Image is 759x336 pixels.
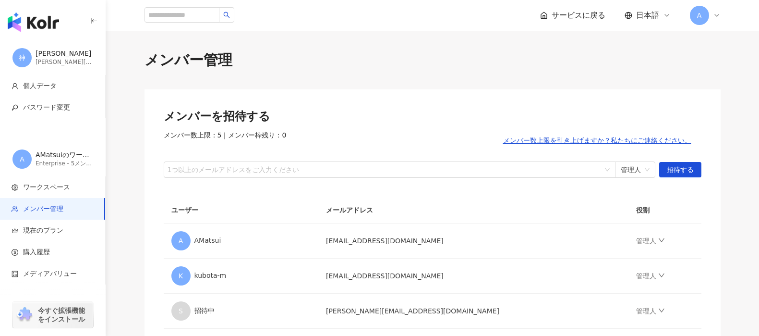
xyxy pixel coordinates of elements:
[36,160,93,168] div: Enterprise - 5メンバー
[23,183,70,192] span: ワークスペース
[23,269,77,279] span: メディアバリュー
[23,226,63,236] span: 現在のプラン
[171,231,311,250] div: AMatsui
[171,266,311,286] div: kubota-m
[38,306,90,324] span: 今すぐ拡張機能をインストール
[503,137,691,144] span: メンバー数上限を引き上げますか？私たちにご連絡ください。
[179,236,183,246] span: A
[318,294,628,329] td: [PERSON_NAME][EMAIL_ADDRESS][DOMAIN_NAME]
[659,162,701,177] button: 招待する
[15,307,34,323] img: chrome extension
[540,10,605,21] a: サービスに戻る
[318,224,628,259] td: [EMAIL_ADDRESS][DOMAIN_NAME]
[318,197,628,224] th: メールアドレス
[636,307,665,315] a: 管理人
[164,197,318,224] th: ユーザー
[179,306,183,316] span: S
[621,162,650,177] span: 管理人
[164,109,701,125] div: メンバーを招待する
[171,301,311,321] div: 招待中
[636,272,665,280] a: 管理人
[658,237,665,244] span: down
[12,302,93,328] a: chrome extension今すぐ拡張機能をインストール
[145,50,721,70] div: メンバー管理
[12,104,18,111] span: key
[20,154,24,164] span: A
[697,10,702,21] span: A
[179,271,183,281] span: K
[36,58,93,66] div: [PERSON_NAME][EMAIL_ADDRESS][DOMAIN_NAME]
[636,10,659,21] span: 日本語
[23,248,50,257] span: 購入履歴
[667,162,694,178] span: 招待する
[23,103,70,112] span: パスワード変更
[36,49,93,59] div: [PERSON_NAME]
[658,307,665,314] span: down
[658,272,665,279] span: down
[318,259,628,294] td: [EMAIL_ADDRESS][DOMAIN_NAME]
[12,271,18,277] span: calculator
[636,237,665,245] a: 管理人
[23,204,63,214] span: メンバー管理
[493,131,701,150] button: メンバー数上限を引き上げますか？私たちにご連絡ください。
[36,150,93,160] div: AMatsuiのワークスペース
[164,131,287,150] span: メンバー数上限：5 ｜ メンバー枠残り：0
[23,81,57,91] span: 個人データ
[12,249,18,256] span: dollar
[552,10,605,21] span: サービスに戻る
[12,83,18,89] span: user
[8,12,59,32] img: logo
[223,12,230,18] span: search
[628,197,701,224] th: 役割
[19,52,25,63] span: 神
